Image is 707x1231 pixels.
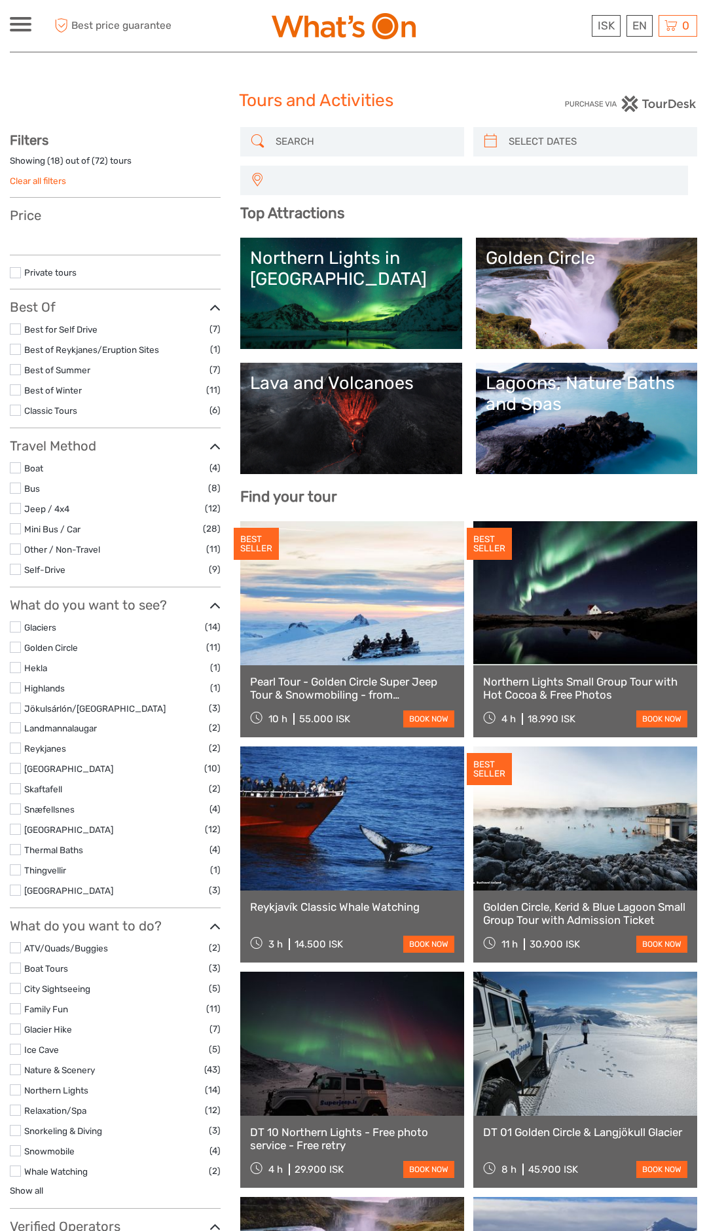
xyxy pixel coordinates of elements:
a: book now [636,1161,687,1178]
a: Reykjanes [24,743,66,754]
a: Glacier Hike [24,1024,72,1035]
a: Jeep / 4x4 [24,504,69,514]
span: ISK [598,19,615,32]
span: (4) [209,801,221,817]
span: (12) [205,822,221,837]
span: (4) [209,460,221,475]
span: 4 h [268,1164,283,1175]
a: Best of Winter [24,385,82,395]
span: (11) [206,640,221,655]
a: Clear all filters [10,175,66,186]
label: 72 [95,155,105,167]
a: Boat [24,463,43,473]
div: Showing ( ) out of ( ) tours [10,155,221,175]
a: Jökulsárlón/[GEOGRAPHIC_DATA] [24,703,166,714]
a: DT 10 Northern Lights - Free photo service - Free retry [250,1126,454,1152]
a: Hekla [24,663,47,673]
span: (12) [205,1103,221,1118]
div: 45.900 ISK [528,1164,578,1175]
a: book now [403,710,454,727]
a: Other / Non-Travel [24,544,100,555]
a: Skaftafell [24,784,62,794]
a: Golden Circle [486,248,687,339]
span: (7) [209,322,221,337]
a: book now [403,1161,454,1178]
div: 55.000 ISK [299,713,350,725]
span: (2) [209,940,221,955]
span: (3) [209,1123,221,1138]
a: Highlands [24,683,65,693]
span: (14) [205,1082,221,1097]
a: book now [636,710,687,727]
a: Lagoons, Nature Baths and Spas [486,373,687,464]
a: Best of Summer [24,365,90,375]
span: (8) [208,481,221,496]
span: 8 h [501,1164,517,1175]
a: Northern Lights Small Group Tour with Hot Cocoa & Free Photos [483,675,687,702]
a: [GEOGRAPHIC_DATA] [24,763,113,774]
a: Thermal Baths [24,845,83,855]
span: (6) [209,403,221,418]
span: (1) [210,342,221,357]
a: Best for Self Drive [24,324,98,335]
a: Snorkeling & Diving [24,1126,102,1136]
div: 29.900 ISK [295,1164,344,1175]
a: Golden Circle, Kerid & Blue Lagoon Small Group Tour with Admission Ticket [483,900,687,927]
span: 3 h [268,938,283,950]
a: Golden Circle [24,642,78,653]
div: EN [626,15,653,37]
input: SELECT DATES [503,130,691,153]
h3: Best Of [10,299,221,315]
div: BEST SELLER [467,528,512,560]
div: BEST SELLER [467,753,512,786]
h3: What do you want to see? [10,597,221,613]
span: (11) [206,1001,221,1016]
a: Nature & Scenery [24,1065,95,1075]
a: Best of Reykjanes/Eruption Sites [24,344,159,355]
a: Landmannalaugar [24,723,97,733]
span: (2) [209,781,221,796]
span: (2) [209,741,221,756]
img: PurchaseViaTourDesk.png [564,96,697,112]
span: (1) [210,862,221,877]
h3: Price [10,208,221,223]
span: Best price guarantee [51,15,182,37]
a: Northern Lights [24,1085,88,1095]
h3: What do you want to do? [10,918,221,934]
a: ATV/Quads/Buggies [24,943,108,953]
span: (7) [209,362,221,377]
input: SEARCH [270,130,458,153]
span: 4 h [501,713,516,725]
span: (14) [205,619,221,634]
span: (4) [209,842,221,857]
label: 18 [50,155,60,167]
a: Snowmobile [24,1146,75,1156]
span: (43) [204,1062,221,1077]
a: Glaciers [24,622,56,633]
span: 11 h [501,938,518,950]
span: (10) [204,761,221,776]
span: (3) [209,883,221,898]
img: What's On [272,13,416,39]
h1: Tours and Activities [239,90,468,111]
div: Lava and Volcanoes [250,373,452,394]
a: Mini Bus / Car [24,524,81,534]
h3: Travel Method [10,438,221,454]
div: Northern Lights in [GEOGRAPHIC_DATA] [250,248,452,290]
a: Lava and Volcanoes [250,373,452,464]
a: Snæfellsnes [24,804,75,815]
div: 14.500 ISK [295,938,343,950]
a: Whale Watching [24,1166,88,1177]
a: Northern Lights in [GEOGRAPHIC_DATA] [250,248,452,339]
a: Reykjavík Classic Whale Watching [250,900,454,913]
a: Relaxation/Spa [24,1105,86,1116]
a: Self-Drive [24,564,65,575]
span: (5) [209,1042,221,1057]
a: [GEOGRAPHIC_DATA] [24,885,113,896]
a: Bus [24,483,40,494]
span: (3) [209,961,221,976]
a: Ice Cave [24,1044,59,1055]
span: (4) [209,1143,221,1158]
span: 10 h [268,713,287,725]
a: Family Fun [24,1004,68,1014]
